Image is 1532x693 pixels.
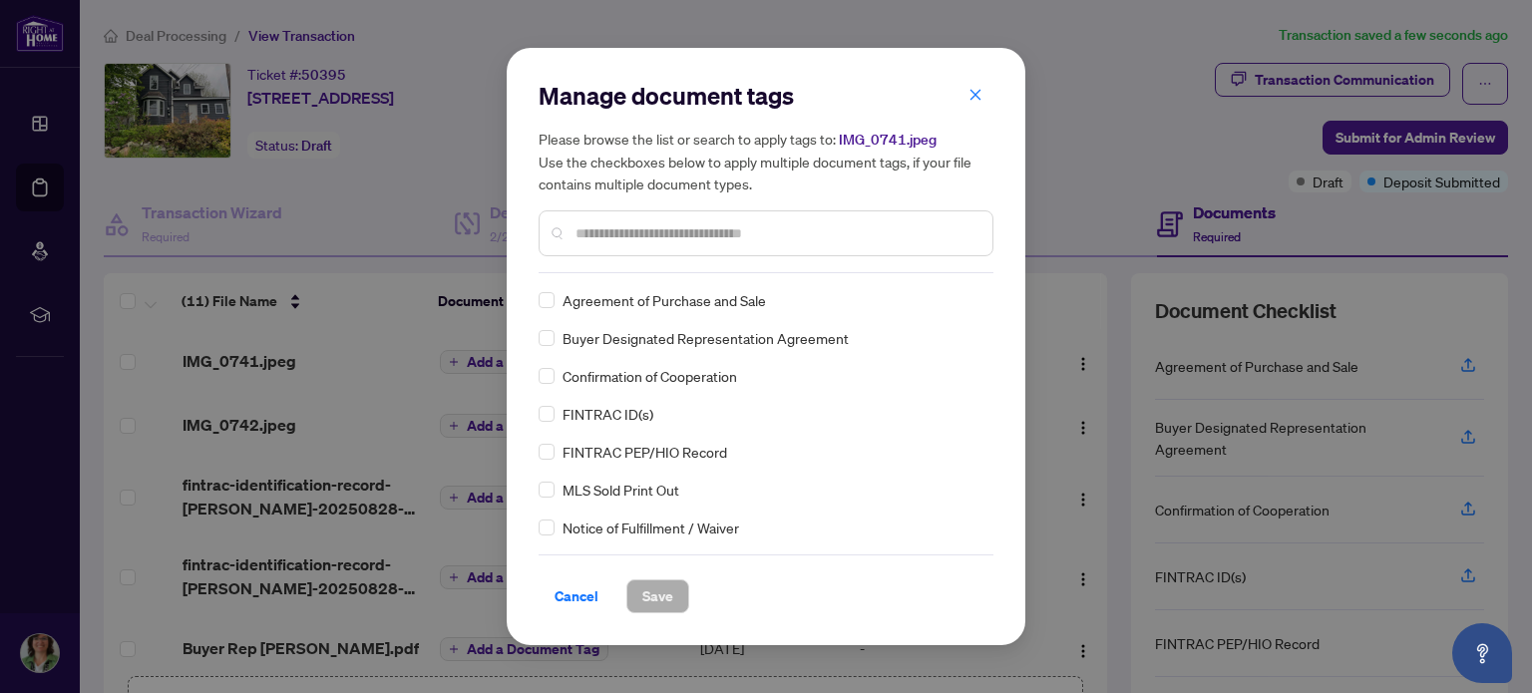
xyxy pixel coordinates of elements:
button: Open asap [1452,623,1512,683]
span: FINTRAC PEP/HIO Record [563,441,727,463]
h5: Please browse the list or search to apply tags to: Use the checkboxes below to apply multiple doc... [539,128,993,194]
button: Cancel [539,579,614,613]
span: Cancel [555,580,598,612]
span: Buyer Designated Representation Agreement [563,327,849,349]
span: Notice of Fulfillment / Waiver [563,517,739,538]
span: Agreement of Purchase and Sale [563,289,766,311]
span: close [968,88,982,102]
span: FINTRAC ID(s) [563,403,653,425]
button: Save [626,579,689,613]
span: MLS Sold Print Out [563,479,679,501]
h2: Manage document tags [539,80,993,112]
span: IMG_0741.jpeg [839,131,937,149]
span: Confirmation of Cooperation [563,365,737,387]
